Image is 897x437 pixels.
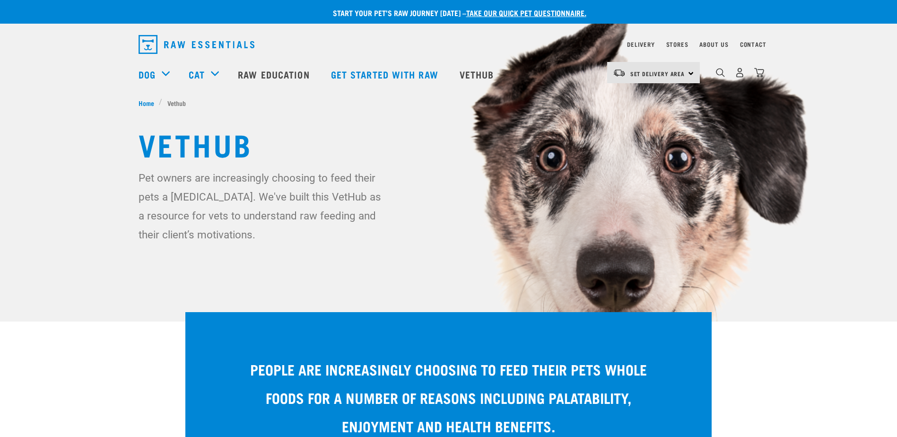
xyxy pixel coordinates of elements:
[139,67,156,81] a: Dog
[699,43,728,46] a: About Us
[666,43,688,46] a: Stores
[466,10,586,15] a: take our quick pet questionnaire.
[716,68,725,77] img: home-icon-1@2x.png
[740,43,766,46] a: Contact
[139,168,387,244] p: Pet owners are increasingly choosing to feed their pets a [MEDICAL_DATA]. We've built this VetHub...
[450,55,506,93] a: Vethub
[139,35,254,54] img: Raw Essentials Logo
[139,98,759,108] nav: breadcrumbs
[322,55,450,93] a: Get started with Raw
[228,55,321,93] a: Raw Education
[613,69,626,77] img: van-moving.png
[627,43,654,46] a: Delivery
[735,68,745,78] img: user.png
[139,98,159,108] a: Home
[139,127,759,161] h1: Vethub
[189,67,205,81] a: Cat
[754,68,764,78] img: home-icon@2x.png
[131,31,766,58] nav: dropdown navigation
[139,98,154,108] span: Home
[630,72,685,75] span: Set Delivery Area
